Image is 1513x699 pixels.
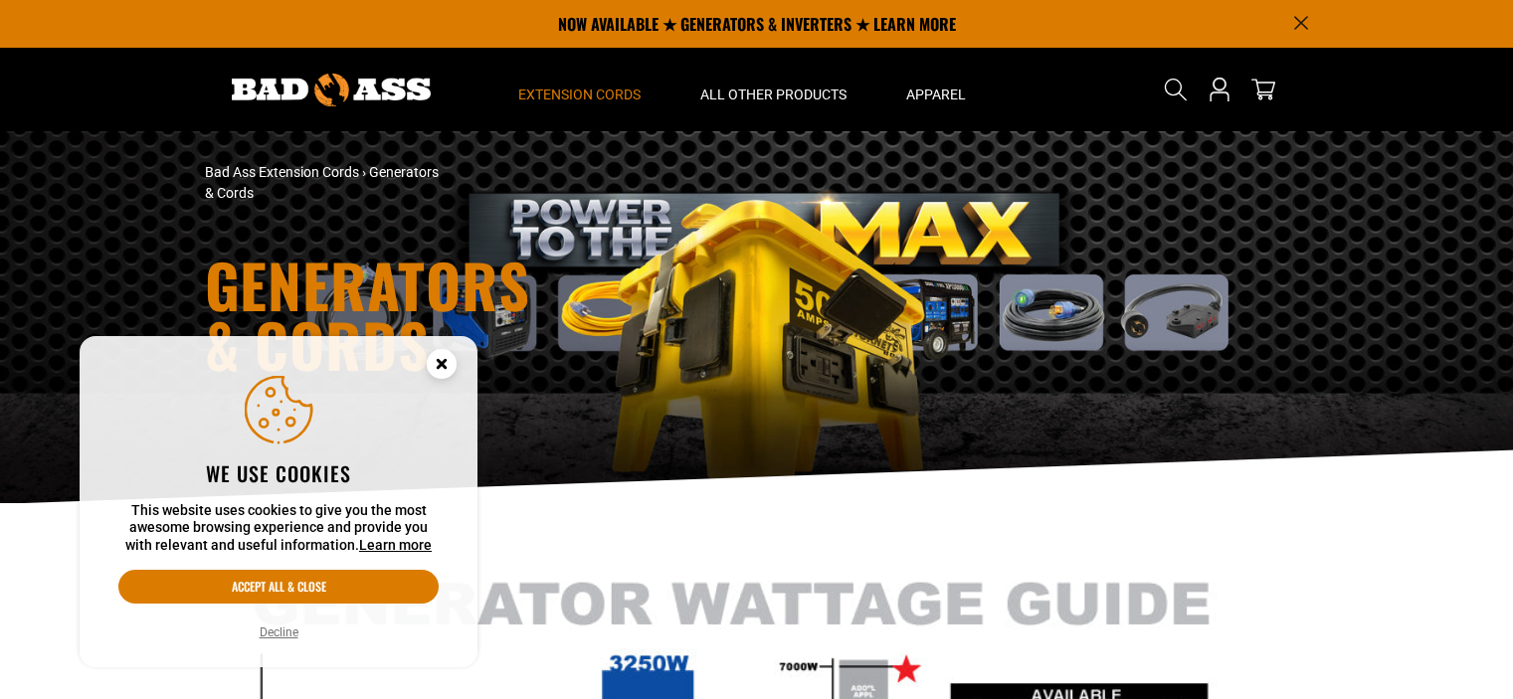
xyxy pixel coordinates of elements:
summary: Search [1160,74,1192,105]
h2: We use cookies [118,460,439,486]
img: Bad Ass Extension Cords [232,74,431,106]
a: Learn more [359,537,432,553]
span: Apparel [906,86,966,103]
nav: breadcrumbs [205,162,931,204]
h1: Generators & Cords [205,255,931,374]
span: Extension Cords [518,86,641,103]
button: Decline [254,622,304,642]
a: Bad Ass Extension Cords [205,164,359,180]
span: › [362,164,366,180]
aside: Cookie Consent [80,336,477,668]
summary: Extension Cords [488,48,670,131]
summary: All Other Products [670,48,876,131]
p: This website uses cookies to give you the most awesome browsing experience and provide you with r... [118,502,439,555]
button: Accept all & close [118,570,439,604]
summary: Apparel [876,48,996,131]
span: All Other Products [700,86,847,103]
